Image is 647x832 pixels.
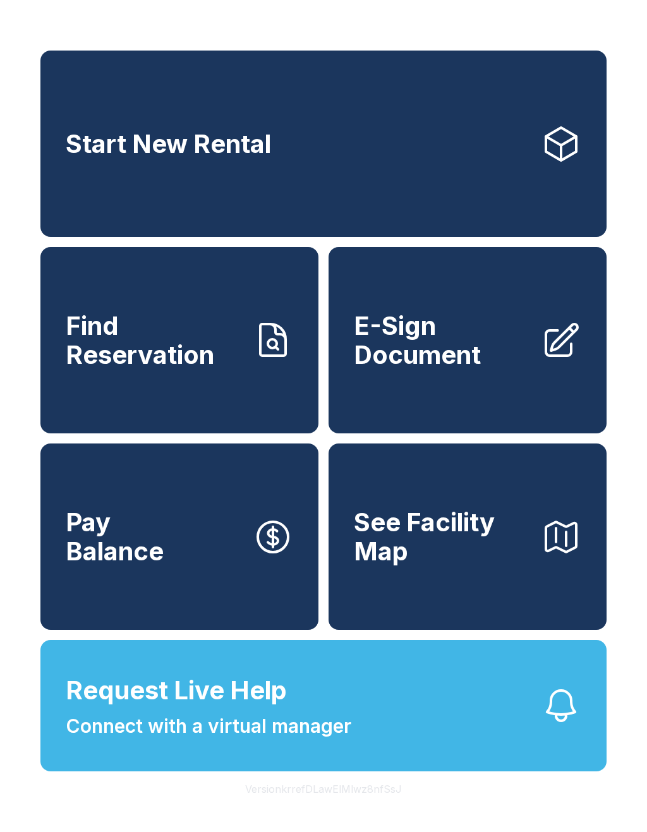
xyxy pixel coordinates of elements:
[40,443,318,630] button: PayBalance
[66,311,243,369] span: Find Reservation
[66,130,271,159] span: Start New Rental
[66,672,287,709] span: Request Live Help
[329,443,607,630] button: See Facility Map
[354,311,531,369] span: E-Sign Document
[40,51,607,237] a: Start New Rental
[40,640,607,771] button: Request Live HelpConnect with a virtual manager
[66,712,351,740] span: Connect with a virtual manager
[40,247,318,433] a: Find Reservation
[354,508,531,565] span: See Facility Map
[66,508,164,565] span: Pay Balance
[235,771,412,807] button: VersionkrrefDLawElMlwz8nfSsJ
[329,247,607,433] a: E-Sign Document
